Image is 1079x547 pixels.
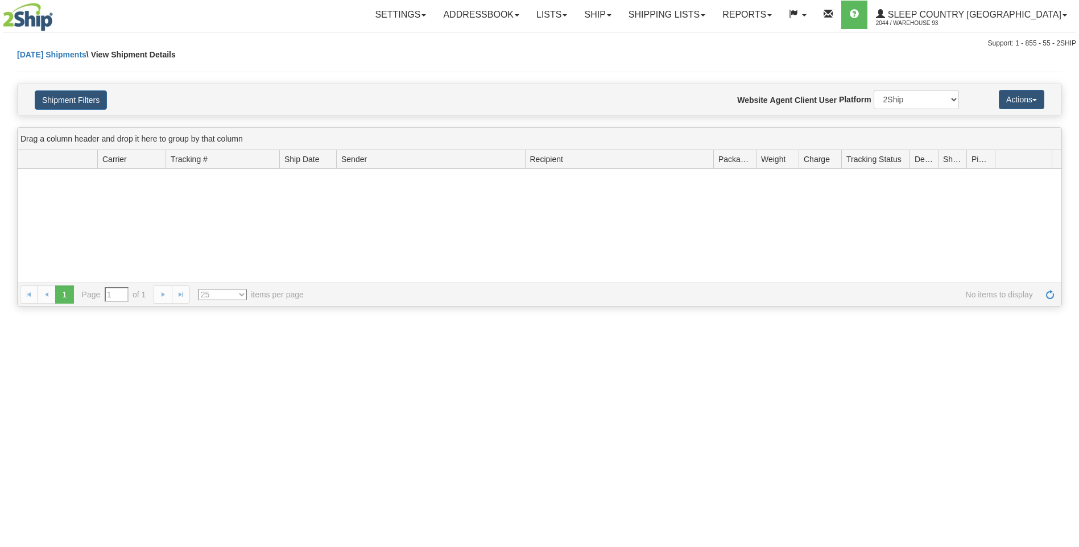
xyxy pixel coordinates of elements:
[198,289,304,300] span: items per page
[971,154,990,165] span: Pickup Status
[999,90,1044,109] button: Actions
[55,285,73,304] span: 1
[528,1,576,29] a: Lists
[819,94,837,106] label: User
[915,154,933,165] span: Delivery Status
[576,1,619,29] a: Ship
[17,50,86,59] a: [DATE] Shipments
[718,154,751,165] span: Packages
[171,154,208,165] span: Tracking #
[3,39,1076,48] div: Support: 1 - 855 - 55 - 2SHIP
[846,154,902,165] span: Tracking Status
[943,154,962,165] span: Shipment Issues
[867,1,1076,29] a: Sleep Country [GEOGRAPHIC_DATA] 2044 / Warehouse 93
[620,1,714,29] a: Shipping lists
[1041,285,1059,304] a: Refresh
[366,1,435,29] a: Settings
[435,1,528,29] a: Addressbook
[3,3,53,31] img: logo2044.jpg
[102,154,127,165] span: Carrier
[795,94,817,106] label: Client
[86,50,176,59] span: \ View Shipment Details
[876,18,961,29] span: 2044 / Warehouse 93
[18,128,1061,150] div: grid grouping header
[530,154,563,165] span: Recipient
[341,154,367,165] span: Sender
[761,154,786,165] span: Weight
[284,154,319,165] span: Ship Date
[714,1,780,29] a: Reports
[804,154,830,165] span: Charge
[320,289,1033,300] span: No items to display
[770,94,793,106] label: Agent
[737,94,767,106] label: Website
[82,287,146,302] span: Page of 1
[35,90,107,110] button: Shipment Filters
[885,10,1061,19] span: Sleep Country [GEOGRAPHIC_DATA]
[839,94,871,105] label: Platform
